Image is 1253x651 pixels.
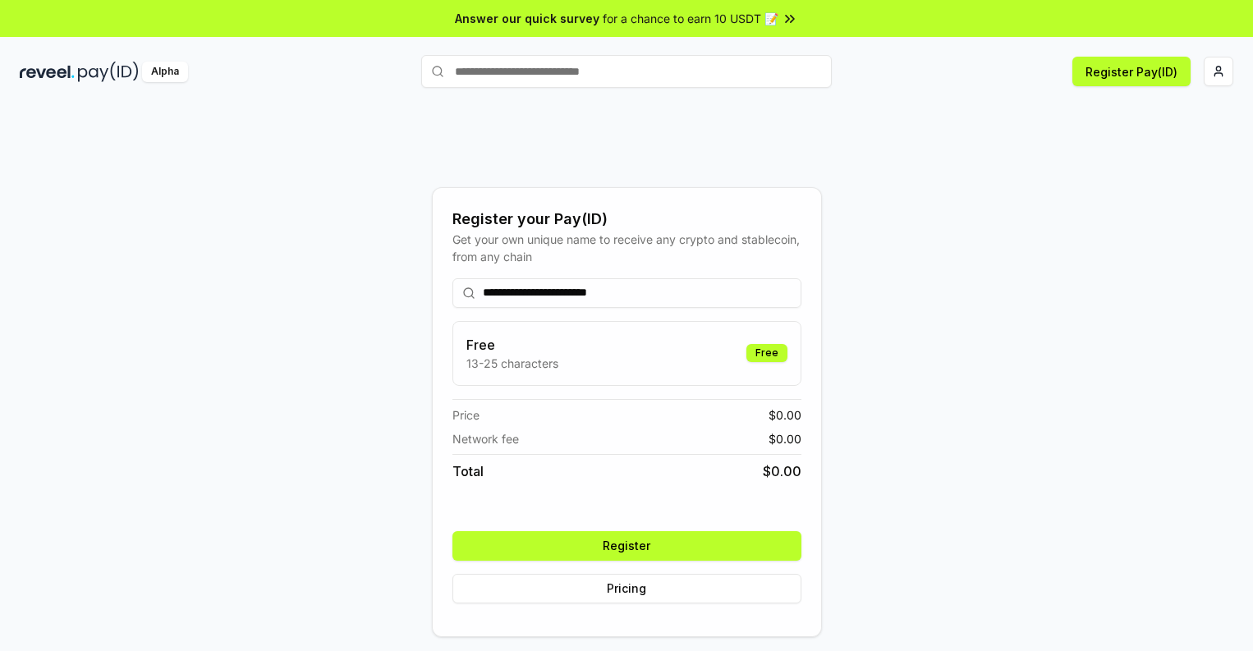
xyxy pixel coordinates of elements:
[763,461,801,481] span: $ 0.00
[452,231,801,265] div: Get your own unique name to receive any crypto and stablecoin, from any chain
[769,430,801,447] span: $ 0.00
[452,406,480,424] span: Price
[452,461,484,481] span: Total
[452,430,519,447] span: Network fee
[452,531,801,561] button: Register
[746,344,787,362] div: Free
[603,10,778,27] span: for a chance to earn 10 USDT 📝
[769,406,801,424] span: $ 0.00
[1072,57,1191,86] button: Register Pay(ID)
[78,62,139,82] img: pay_id
[142,62,188,82] div: Alpha
[455,10,599,27] span: Answer our quick survey
[20,62,75,82] img: reveel_dark
[452,208,801,231] div: Register your Pay(ID)
[466,335,558,355] h3: Free
[452,574,801,603] button: Pricing
[466,355,558,372] p: 13-25 characters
